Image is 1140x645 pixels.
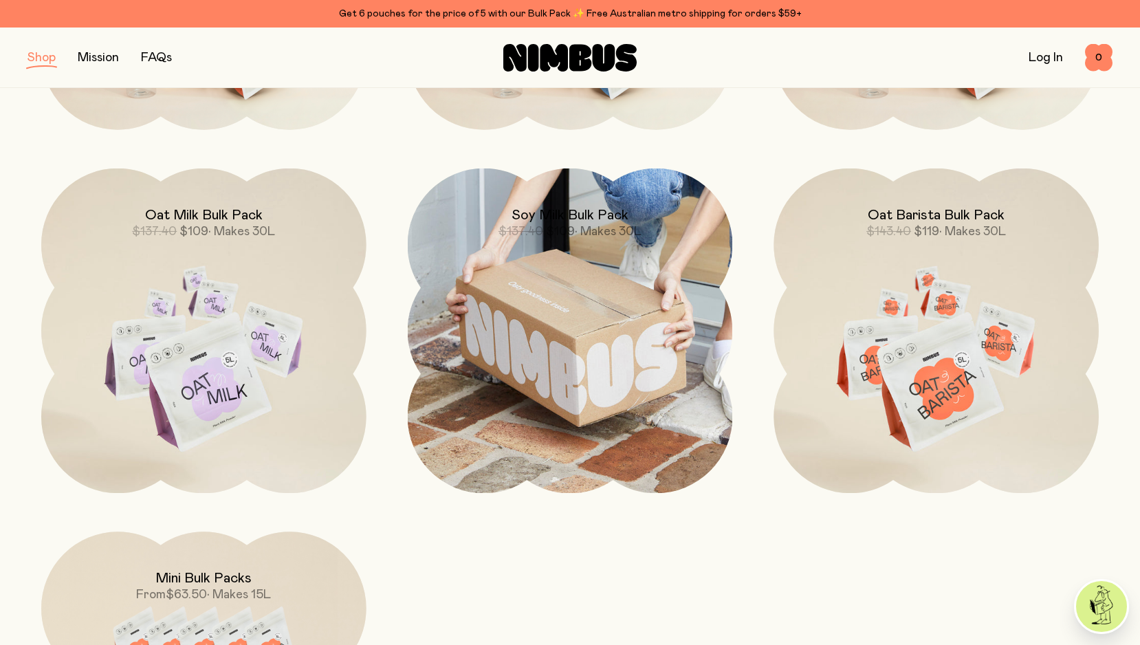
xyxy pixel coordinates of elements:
[207,589,271,601] span: • Makes 15L
[208,226,275,238] span: • Makes 30L
[1085,44,1112,72] button: 0
[132,226,177,238] span: $137.40
[28,6,1112,22] div: Get 6 pouches for the price of 5 with our Bulk Pack ✨ Free Australian metro shipping for orders $59+
[179,226,208,238] span: $109
[546,226,575,238] span: $109
[166,589,207,601] span: $63.50
[155,570,252,587] h2: Mini Bulk Packs
[575,226,642,238] span: • Makes 30L
[41,168,366,494] a: Oat Milk Bulk Pack$137.40$109• Makes 30L
[939,226,1006,238] span: • Makes 30L
[145,207,263,223] h2: Oat Milk Bulk Pack
[408,168,733,494] a: Soy Milk Bulk Pack$137.40$109• Makes 30L
[1029,52,1063,64] a: Log In
[141,52,172,64] a: FAQs
[512,207,628,223] h2: Soy Milk Bulk Pack
[498,226,543,238] span: $137.40
[774,168,1099,494] a: Oat Barista Bulk Pack$143.40$119• Makes 30L
[914,226,939,238] span: $119
[866,226,911,238] span: $143.40
[78,52,119,64] a: Mission
[868,207,1005,223] h2: Oat Barista Bulk Pack
[1076,581,1127,632] img: agent
[136,589,166,601] span: From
